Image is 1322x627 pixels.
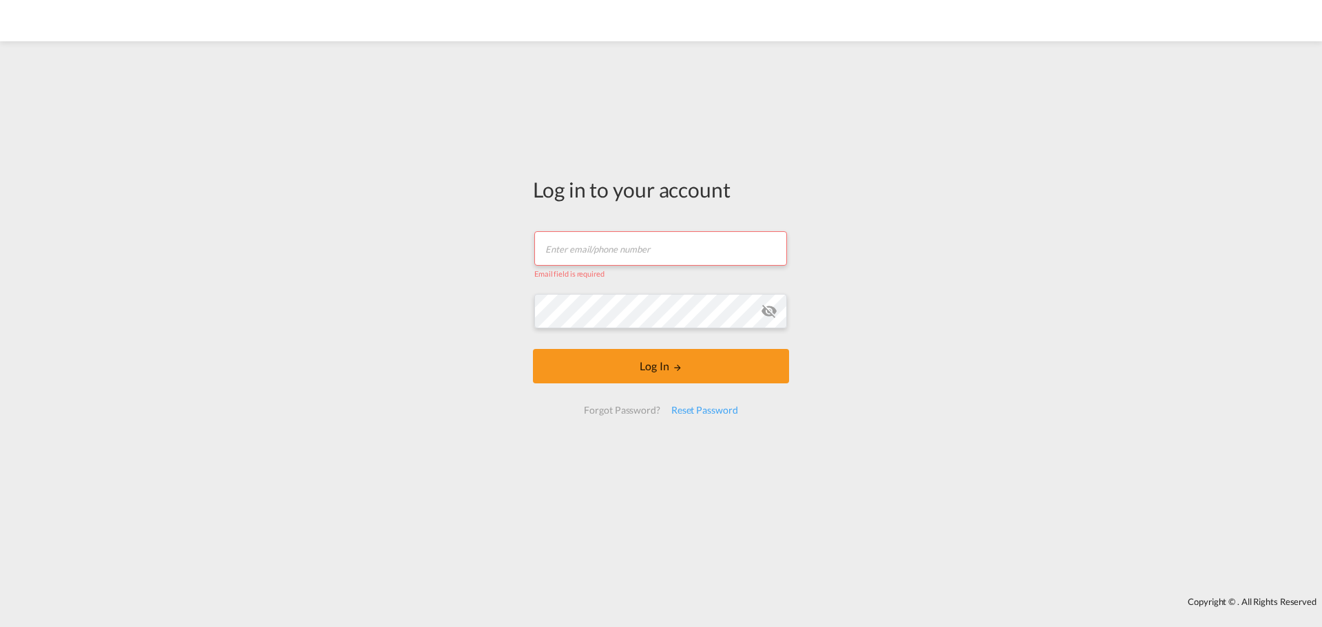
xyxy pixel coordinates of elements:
[578,398,665,423] div: Forgot Password?
[666,398,744,423] div: Reset Password
[533,349,789,383] button: LOGIN
[533,175,789,204] div: Log in to your account
[534,269,605,278] span: Email field is required
[761,303,777,319] md-icon: icon-eye-off
[534,231,787,266] input: Enter email/phone number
